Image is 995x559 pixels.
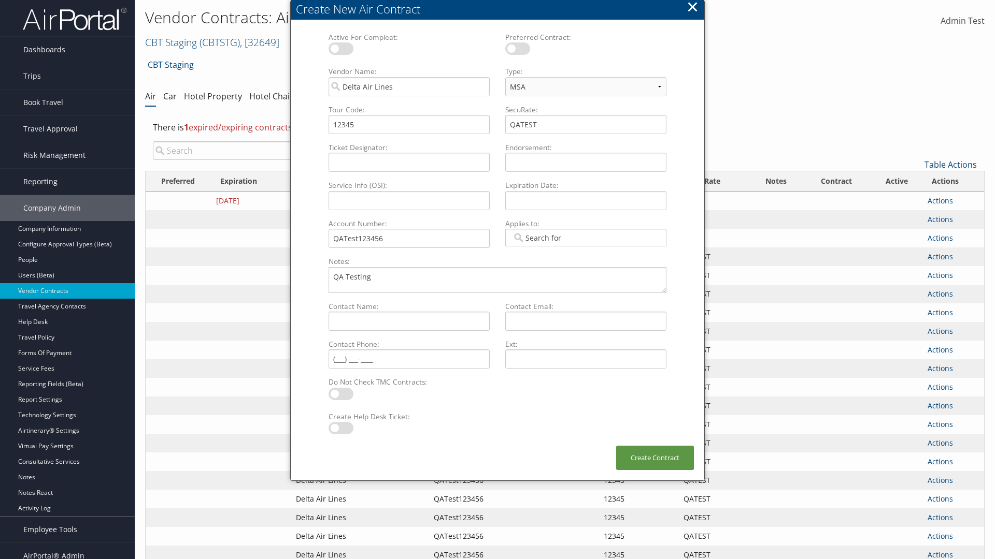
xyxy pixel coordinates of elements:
label: Notes: [324,256,671,267]
label: Contact Name: [324,301,494,312]
label: Type: [501,66,671,77]
label: Applies to: [501,218,671,229]
label: Create Help Desk Ticket: [324,411,494,422]
label: Preferred Contract: [501,32,671,42]
input: (___) ___-____ [329,349,490,369]
input: Search for Airline [512,232,570,243]
label: Vendor Name: [324,66,494,77]
label: Service Info (OSI): [324,180,494,190]
label: Tour Code: [324,105,494,115]
label: Contact Phone: [324,339,494,349]
label: Endorsement: [501,142,671,153]
label: Expiration Date: [501,180,671,190]
button: Create Contract [616,446,694,470]
div: Create New Air Contract [296,1,704,17]
label: Ticket Designator: [324,142,494,153]
label: SecuRate: [501,105,671,115]
label: Ext: [501,339,671,349]
label: Contact Email: [501,301,671,312]
label: Active For Compleat: [324,32,494,42]
label: Do Not Check TMC Contracts: [324,377,494,387]
label: Account Number: [324,218,494,229]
